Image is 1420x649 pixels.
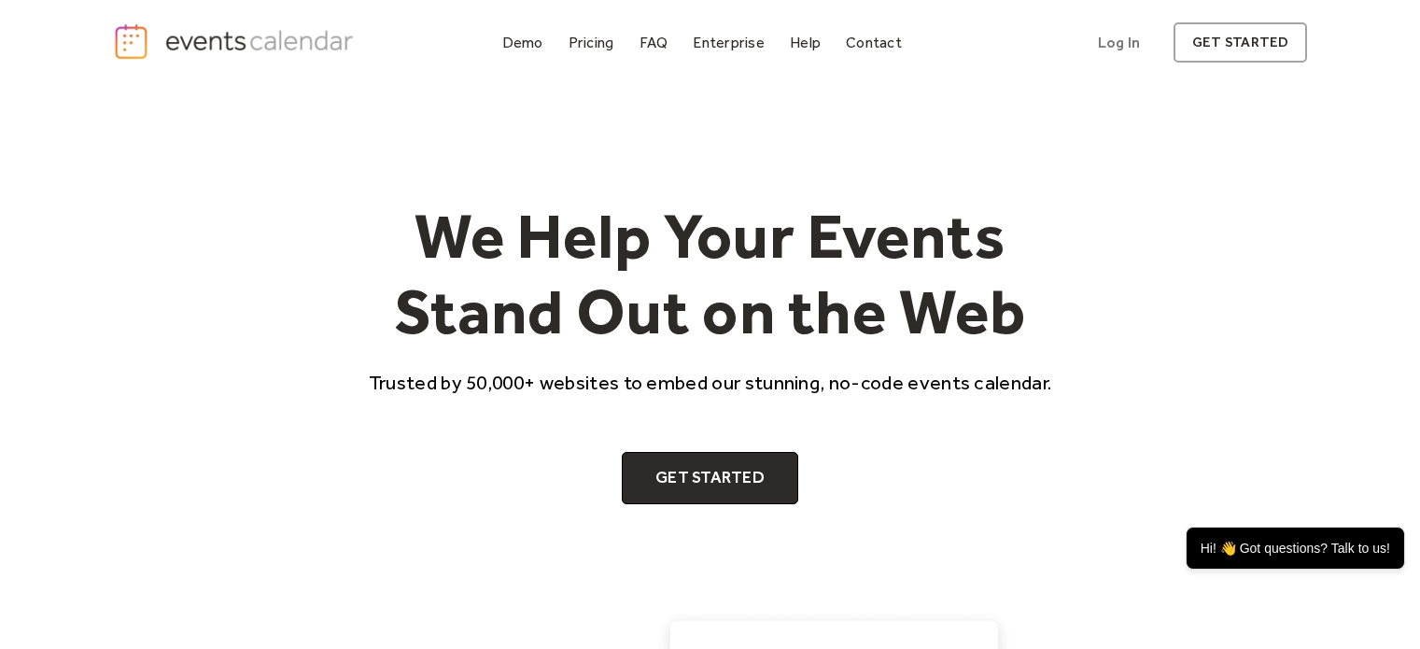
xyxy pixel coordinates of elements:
[632,30,676,55] a: FAQ
[782,30,828,55] a: Help
[846,37,902,48] div: Contact
[1174,22,1307,63] a: get started
[622,452,798,504] a: Get Started
[495,30,551,55] a: Demo
[1079,22,1159,63] a: Log In
[693,37,764,48] div: Enterprise
[561,30,622,55] a: Pricing
[352,369,1069,396] p: Trusted by 50,000+ websites to embed our stunning, no-code events calendar.
[685,30,771,55] a: Enterprise
[838,30,909,55] a: Contact
[640,37,668,48] div: FAQ
[790,37,821,48] div: Help
[569,37,614,48] div: Pricing
[352,198,1069,350] h1: We Help Your Events Stand Out on the Web
[502,37,543,48] div: Demo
